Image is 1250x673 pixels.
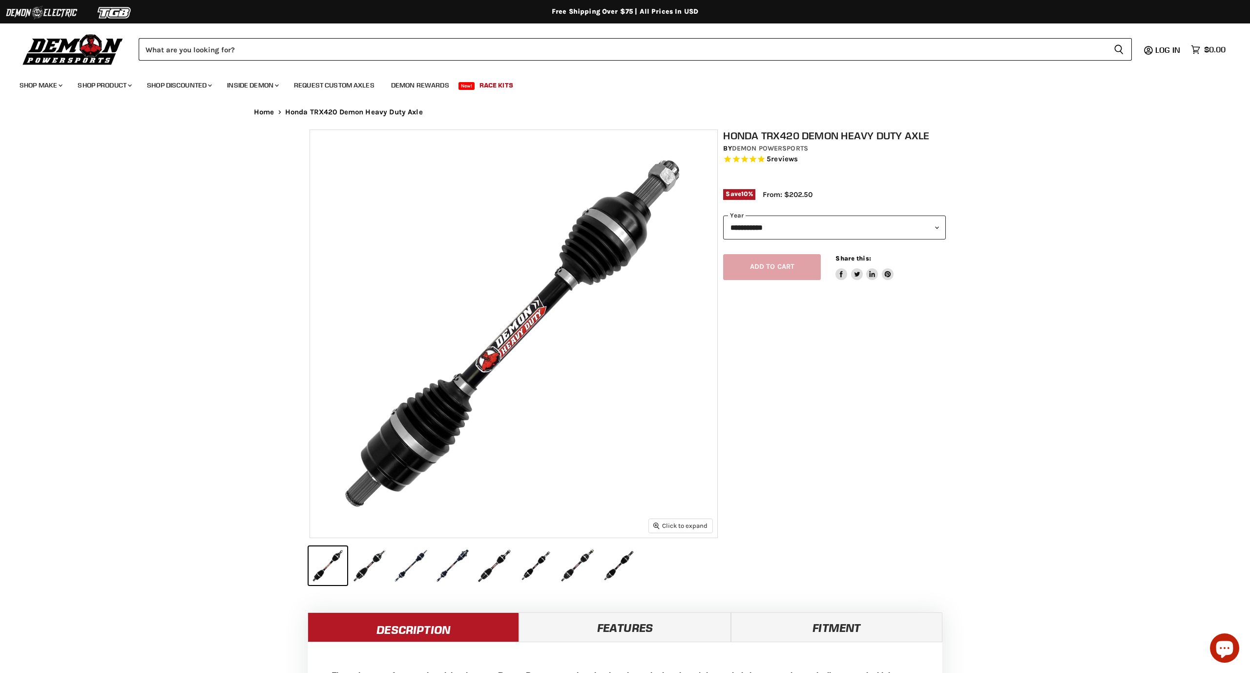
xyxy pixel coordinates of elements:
button: IMAGE thumbnail [600,546,638,585]
h1: Honda TRX420 Demon Heavy Duty Axle [723,130,946,142]
span: Rated 4.6 out of 5 stars 5 reviews [723,154,946,165]
span: From: $202.50 [763,190,812,199]
a: Features [519,612,730,642]
img: Demon Powersports [20,32,126,66]
span: Save % [723,189,755,200]
img: TGB Logo 2 [78,3,151,22]
button: IMAGE thumbnail [309,546,347,585]
button: Search [1106,38,1132,61]
aside: Share this: [835,254,894,280]
a: Fitment [731,612,942,642]
a: Demon Rewards [384,75,457,95]
span: reviews [771,154,798,163]
button: IMAGE thumbnail [475,546,514,585]
input: Search [139,38,1106,61]
span: New! [458,82,475,90]
a: Shop Discounted [140,75,218,95]
a: Demon Powersports [732,144,808,152]
nav: Breadcrumbs [234,108,1016,116]
span: Click to expand [653,522,708,529]
a: Race Kits [472,75,521,95]
button: IMAGE thumbnail [392,546,430,585]
a: Home [254,108,274,116]
span: $0.00 [1204,45,1226,54]
ul: Main menu [12,71,1223,95]
button: Click to expand [649,519,712,532]
div: Free Shipping Over $75 | All Prices In USD [234,7,1016,16]
a: $0.00 [1186,43,1230,57]
img: Demon Electric Logo 2 [5,3,78,22]
a: Shop Product [70,75,138,95]
a: Inside Demon [220,75,285,95]
a: Shop Make [12,75,68,95]
button: IMAGE thumbnail [350,546,389,585]
div: by [723,143,946,154]
span: Honda TRX420 Demon Heavy Duty Axle [285,108,423,116]
form: Product [139,38,1132,61]
button: IMAGE thumbnail [433,546,472,585]
select: year [723,216,946,239]
span: Log in [1155,45,1180,55]
button: IMAGE thumbnail [558,546,597,585]
span: Share this: [835,255,871,262]
a: Request Custom Axles [287,75,382,95]
span: 10 [741,190,748,197]
a: Log in [1151,45,1186,54]
span: 5 reviews [767,154,798,163]
inbox-online-store-chat: Shopify online store chat [1207,633,1242,665]
a: Description [308,612,519,642]
button: IMAGE thumbnail [517,546,555,585]
img: IMAGE [310,130,717,538]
